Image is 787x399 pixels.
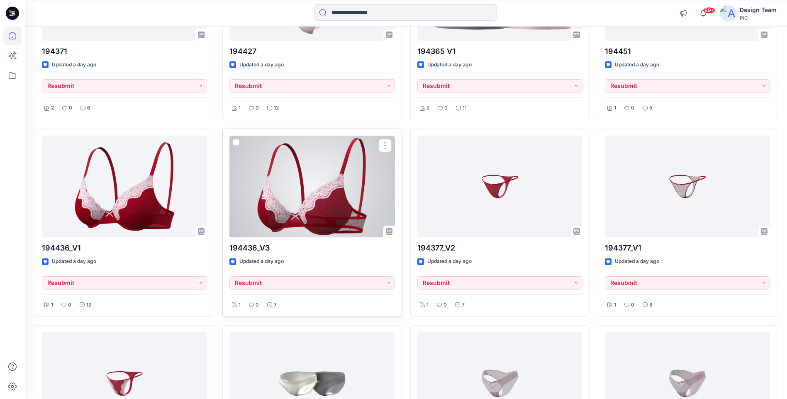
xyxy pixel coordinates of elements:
[51,301,53,309] p: 1
[740,15,777,21] div: PIC
[42,46,207,57] p: 194371
[426,301,429,309] p: 1
[69,104,72,112] p: 0
[42,242,207,254] p: 194436_V1
[42,136,207,237] a: 194436_V1
[52,257,96,266] p: Updated a day ago
[614,301,616,309] p: 1
[444,104,448,112] p: 0
[417,46,582,57] p: 194365 V1
[52,61,96,69] p: Updated a day ago
[256,301,259,309] p: 0
[463,104,467,112] p: 11
[239,104,241,112] p: 1
[631,104,634,112] p: 0
[443,301,447,309] p: 0
[649,104,652,112] p: 5
[427,257,472,266] p: Updated a day ago
[605,242,770,254] p: 194377_V1
[615,257,659,266] p: Updated a day ago
[68,301,71,309] p: 0
[417,136,582,237] a: 194377_V2
[239,61,284,69] p: Updated a day ago
[649,301,653,309] p: 8
[615,61,659,69] p: Updated a day ago
[229,242,395,254] p: 194436_V3
[51,104,54,112] p: 2
[631,301,634,309] p: 0
[720,5,736,22] img: avatar
[426,104,429,112] p: 2
[239,257,284,266] p: Updated a day ago
[256,104,259,112] p: 0
[462,301,465,309] p: 7
[87,104,90,112] p: 6
[703,7,715,14] span: 99+
[605,46,770,57] p: 194451
[605,136,770,237] a: 194377_V1
[229,136,395,237] a: 194436_V3
[740,5,777,15] div: Design Team
[274,301,277,309] p: 7
[86,301,91,309] p: 12
[239,301,241,309] p: 1
[229,46,395,57] p: 194427
[427,61,472,69] p: Updated a day ago
[417,242,582,254] p: 194377_V2
[614,104,616,112] p: 1
[274,104,279,112] p: 12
